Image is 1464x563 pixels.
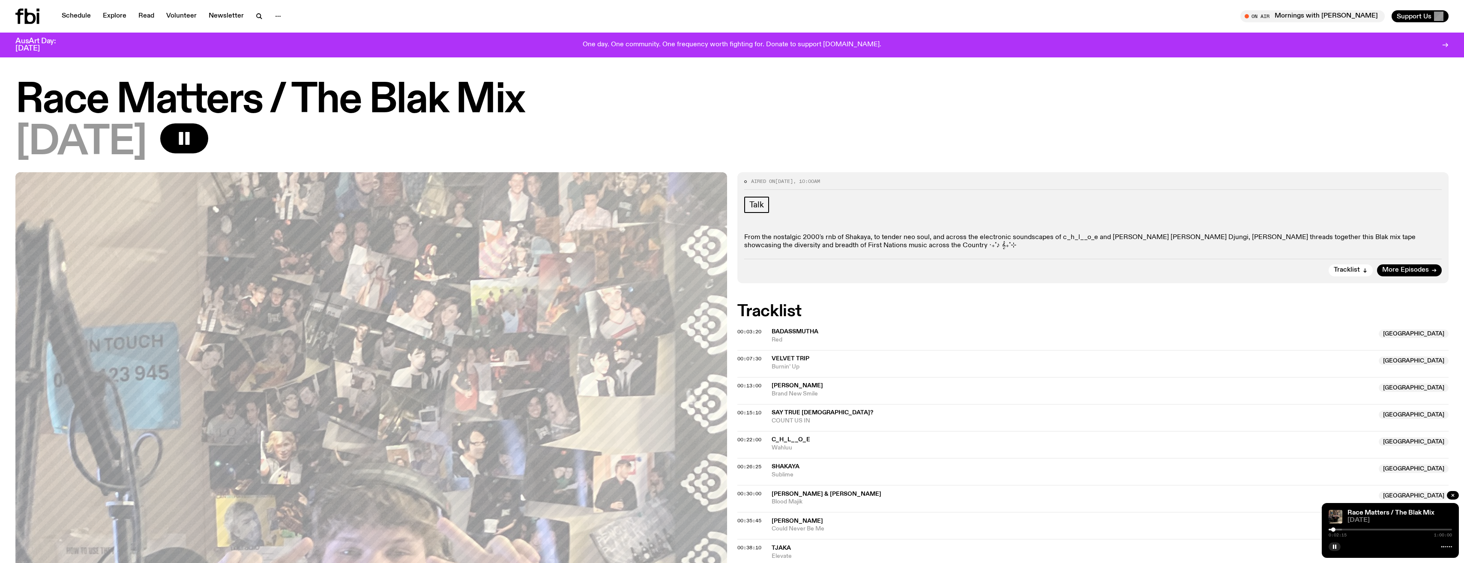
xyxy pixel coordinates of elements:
span: 00:03:20 [737,328,761,335]
span: [GEOGRAPHIC_DATA] [1379,410,1449,419]
button: 00:13:00 [737,383,761,388]
button: On AirMornings with [PERSON_NAME] [1240,10,1385,22]
span: Blood Majik [772,498,1374,506]
span: [DATE] [15,123,147,162]
span: Could Never Be Me [772,525,1374,533]
span: , 10:00am [793,178,820,185]
button: Support Us [1392,10,1449,22]
button: 00:15:10 [737,410,761,415]
a: Read [133,10,159,22]
span: 00:22:00 [737,436,761,443]
span: 00:26:25 [737,463,761,470]
span: More Episodes [1382,267,1429,273]
p: One day. One community. One frequency worth fighting for. Donate to support [DOMAIN_NAME]. [583,41,881,49]
span: c_h_l__o_e [772,437,810,443]
a: More Episodes [1377,264,1442,276]
span: Burnin’ Up [772,363,1374,371]
span: [GEOGRAPHIC_DATA] [1379,329,1449,338]
span: 00:13:00 [737,382,761,389]
span: 00:38:10 [737,544,761,551]
span: Talk [749,200,764,210]
span: Support Us [1397,12,1431,20]
a: Race Matters / The Blak Mix [1347,509,1434,516]
a: Volunteer [161,10,202,22]
a: Talk [744,197,769,213]
span: [PERSON_NAME] & [PERSON_NAME] [772,491,881,497]
span: 00:30:00 [737,490,761,497]
span: Tracklist [1334,267,1360,273]
span: 1:00:00 [1434,533,1452,537]
span: Aired on [751,178,775,185]
span: Elevate [772,552,1374,560]
span: Wahluu [772,444,1374,452]
span: Say True [DEMOGRAPHIC_DATA]? [772,410,873,416]
span: [GEOGRAPHIC_DATA] [1379,464,1449,473]
span: Tjaka [772,545,791,551]
p: From the nostalgic 2000's rnb of Shakaya, to tender neo soul, and across the electronic soundscap... [744,234,1442,250]
span: 00:15:10 [737,409,761,416]
h3: AusArt Day: [DATE] [15,38,70,52]
a: Newsletter [204,10,249,22]
span: Shakaya [772,464,799,470]
button: 00:22:00 [737,437,761,442]
span: COUNT US IN [772,417,1374,425]
a: Schedule [57,10,96,22]
span: Velvet Trip [772,356,809,362]
button: 00:03:20 [737,329,761,334]
a: Explore [98,10,132,22]
button: 00:30:00 [737,491,761,496]
span: [DATE] [775,178,793,185]
span: [GEOGRAPHIC_DATA] [1379,491,1449,500]
h2: Tracklist [737,304,1449,319]
button: Tracklist [1329,264,1373,276]
span: Sublime [772,471,1374,479]
span: Red [772,336,1374,344]
span: [PERSON_NAME] [772,518,823,524]
button: 00:35:45 [737,518,761,523]
span: [GEOGRAPHIC_DATA] [1379,356,1449,365]
button: 00:26:25 [737,464,761,469]
button: 00:07:30 [737,356,761,361]
span: 0:02:15 [1329,533,1347,537]
span: Brand New Smile [772,390,1374,398]
h1: Race Matters / The Blak Mix [15,81,1449,120]
span: [DATE] [1347,517,1452,524]
span: BADASSMUTHA [772,329,818,335]
button: 00:38:10 [737,545,761,550]
span: [GEOGRAPHIC_DATA] [1379,383,1449,392]
span: [PERSON_NAME] [772,383,823,389]
span: 00:35:45 [737,517,761,524]
span: [GEOGRAPHIC_DATA] [1379,437,1449,446]
span: 00:07:30 [737,355,761,362]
